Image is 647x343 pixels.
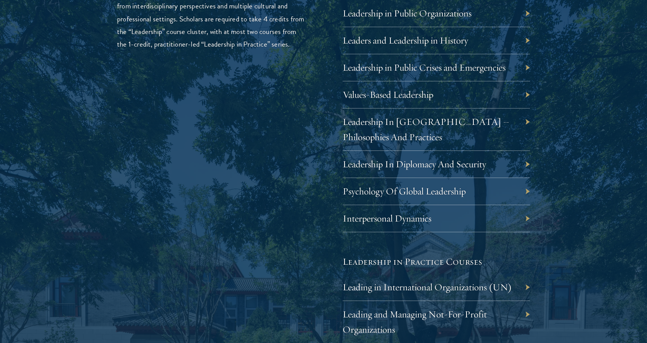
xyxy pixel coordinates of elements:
h5: Leadership in Practice Courses [343,255,530,268]
a: Leadership In [GEOGRAPHIC_DATA] – Philosophies And Practices [343,116,509,143]
a: Leading in International Organizations (UN) [343,281,512,293]
a: Leadership in Public Organizations [343,7,471,19]
a: Values-Based Leadership [343,89,433,100]
a: Interpersonal Dynamics [343,212,431,224]
a: Leaders and Leadership in History [343,34,468,46]
a: Leading and Managing Not-For-Profit Organizations [343,308,487,335]
a: Leadership In Diplomacy And Security [343,158,486,170]
a: Psychology Of Global Leadership [343,185,466,197]
a: Leadership in Public Crises and Emergencies [343,61,506,73]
